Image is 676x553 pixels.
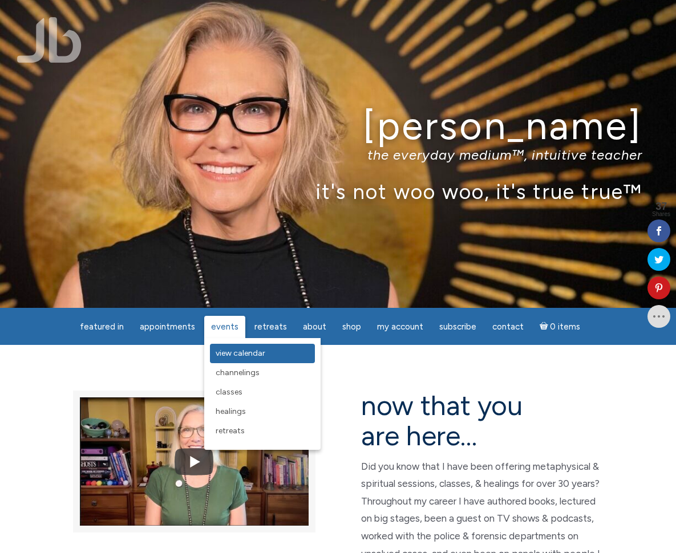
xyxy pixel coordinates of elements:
[216,348,265,358] span: View Calendar
[211,322,238,332] span: Events
[34,147,642,163] p: the everyday medium™, intuitive teacher
[80,376,309,547] img: YouTube video
[210,344,315,363] a: View Calendar
[303,322,326,332] span: About
[133,316,202,338] a: Appointments
[210,363,315,383] a: Channelings
[210,421,315,441] a: Retreats
[34,179,642,204] p: it's not woo woo, it's true true™
[73,316,131,338] a: featured in
[342,322,361,332] span: Shop
[254,322,287,332] span: Retreats
[485,316,531,338] a: Contact
[540,322,550,332] i: Cart
[652,201,670,212] span: 37
[216,368,260,377] span: Channelings
[492,322,524,332] span: Contact
[439,322,476,332] span: Subscribe
[216,387,242,397] span: Classes
[204,316,245,338] a: Events
[296,316,333,338] a: About
[377,322,423,332] span: My Account
[361,391,604,451] h2: now that you are here…
[216,426,245,436] span: Retreats
[140,322,195,332] span: Appointments
[432,316,483,338] a: Subscribe
[550,323,580,331] span: 0 items
[652,212,670,217] span: Shares
[34,104,642,147] h1: [PERSON_NAME]
[533,315,588,338] a: Cart0 items
[248,316,294,338] a: Retreats
[17,17,82,63] img: Jamie Butler. The Everyday Medium
[210,402,315,421] a: Healings
[80,322,124,332] span: featured in
[335,316,368,338] a: Shop
[370,316,430,338] a: My Account
[216,406,246,416] span: Healings
[210,383,315,402] a: Classes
